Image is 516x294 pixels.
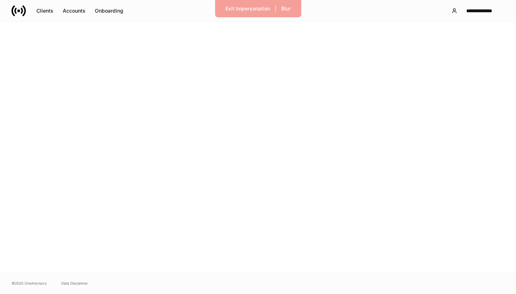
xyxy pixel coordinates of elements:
button: Exit Impersonation [221,3,275,14]
div: Onboarding [95,7,123,14]
button: Blur [277,3,295,14]
div: Exit Impersonation [225,5,270,12]
button: Onboarding [90,5,128,17]
button: Clients [32,5,58,17]
a: Data Disclaimer [61,280,88,286]
div: Clients [36,7,53,14]
button: Accounts [58,5,90,17]
div: Accounts [63,7,85,14]
div: Blur [281,5,291,12]
span: © 2025 OneAdvisory [12,280,47,286]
